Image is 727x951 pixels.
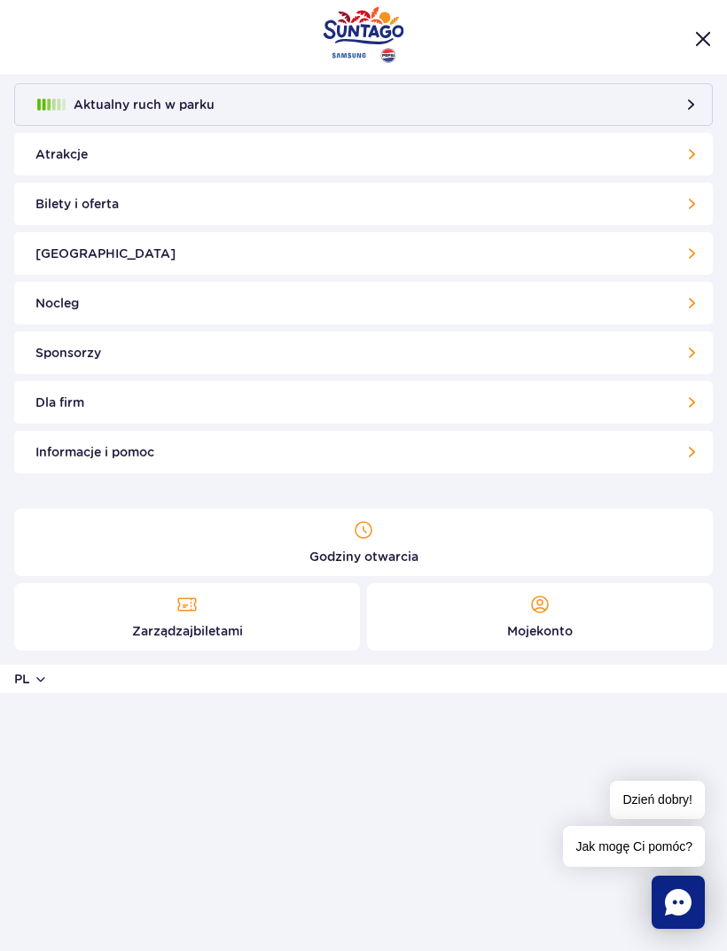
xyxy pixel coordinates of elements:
a: Godziny otwarcia [14,509,713,576]
a: Nocleg [14,282,713,324]
a: Zarządzaj biletami [14,583,360,651]
a: Bilety i oferta [14,183,713,225]
span: Dzień dobry! [610,781,705,819]
a: Sponsorzy [14,331,713,374]
a: Dla firm [14,381,713,424]
button: pl [14,670,48,688]
img: Park of Poland [324,6,404,63]
a: Atrakcje [14,133,713,175]
button: Aktualny ruch w parku [14,83,713,126]
a: Moje konto [367,583,713,651]
img: Close menu [695,31,711,47]
a: [GEOGRAPHIC_DATA] [14,232,713,275]
a: Informacje i pomoc [14,431,713,473]
div: Chat [652,876,705,929]
button: Zamknij menu [693,29,713,49]
span: Jak mogę Ci pomóc? [563,826,705,867]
